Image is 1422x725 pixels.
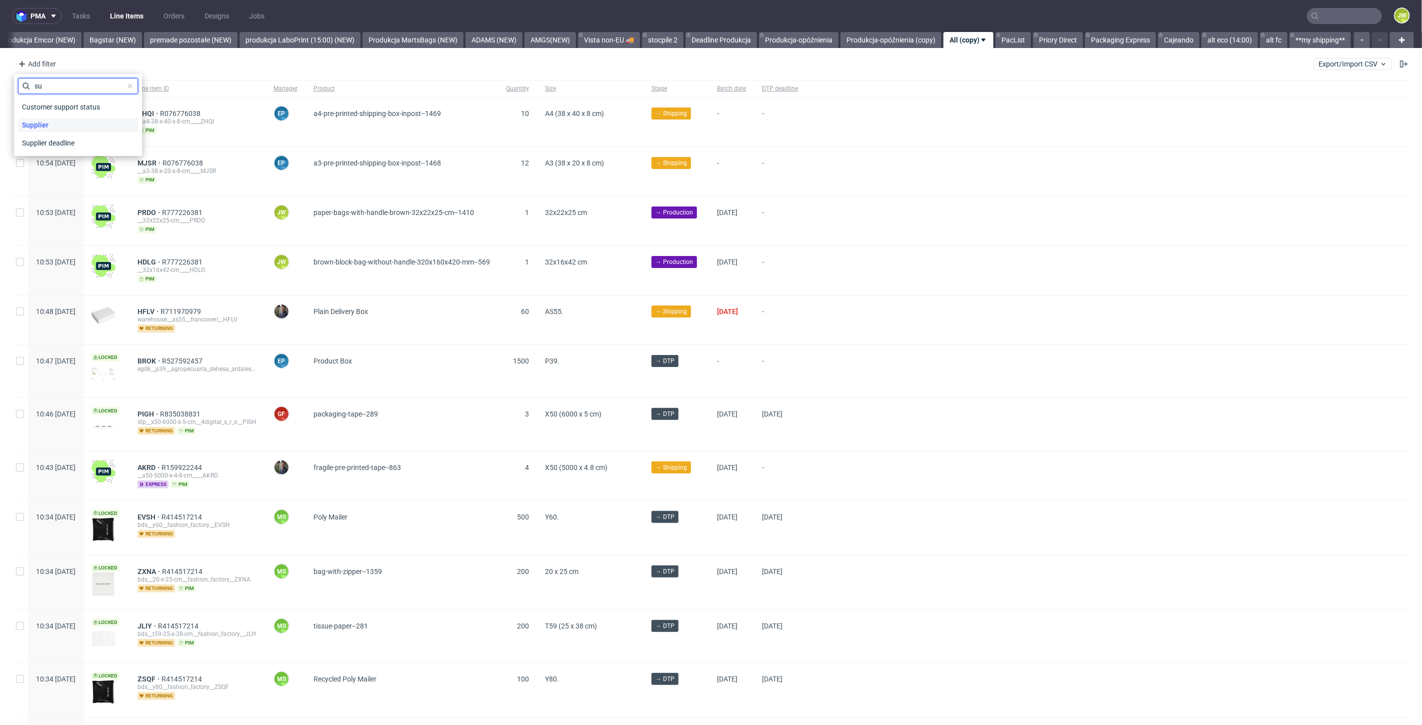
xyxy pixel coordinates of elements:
[313,410,378,418] span: packaging-tape--289
[162,567,204,575] a: R414517214
[943,32,993,48] a: All (copy)
[655,621,674,630] span: → DTP
[36,622,75,630] span: 10:34 [DATE]
[840,32,941,48] a: Produkcja-opóźnienia (copy)
[137,324,175,332] span: returning
[362,32,463,48] a: Produkcja MartsBags (NEW)
[137,258,162,266] a: HDLG
[161,675,204,683] a: R414517214
[137,418,257,426] div: dlp__x50-6000-x-5-cm__4digital_s_r_o__PIGH
[18,100,104,114] span: Customer support status
[137,84,257,93] span: Line item ID
[717,159,746,184] span: -
[137,266,257,274] div: __32x16x42-cm____HDLG
[91,680,115,704] img: version_two_editor_design.png
[521,307,529,315] span: 60
[91,672,119,680] span: Locked
[137,622,158,630] a: JLIY
[137,176,156,184] span: pim
[137,463,161,471] a: AKRD
[91,407,119,415] span: Locked
[545,622,597,630] span: T59 (25 x 38 cm)
[36,208,75,216] span: 10:53 [DATE]
[762,84,798,93] span: DTP deadline
[545,357,559,365] span: P39.
[137,471,257,479] div: __x50-5000-x-4-8-cm____AKRD
[161,463,204,471] a: R159922244
[91,509,119,517] span: Locked
[18,78,138,94] input: Search for a filter
[717,567,737,575] span: [DATE]
[158,622,200,630] a: R414517214
[137,307,160,315] a: HFLV
[995,32,1031,48] a: PacList
[545,307,563,315] span: AS55.
[762,410,782,418] span: [DATE]
[137,365,257,373] div: egdk__p39__agropecuaria_dehesa_ardales_sl__BROK
[313,84,490,93] span: Product
[506,84,529,93] span: Quantity
[137,225,156,233] span: pim
[170,480,189,488] span: pim
[137,639,175,647] span: returning
[137,208,162,216] span: PRDO
[717,258,737,266] span: [DATE]
[717,307,738,315] span: [DATE]
[137,513,161,521] span: EVSH
[36,513,75,521] span: 10:34 [DATE]
[137,530,175,538] span: returning
[162,208,204,216] a: R777226381
[274,672,288,686] figcaption: MS
[313,258,490,266] span: brown-block-bag-without-handle-320x160x420-mm--569
[91,367,115,380] img: version_two_editor_design.png
[162,357,204,365] a: R527592457
[30,12,45,19] span: pma
[198,8,235,24] a: Designs
[762,567,782,575] span: [DATE]
[759,32,838,48] a: Produkcja-opóźnienia
[274,156,288,170] figcaption: EP
[655,257,693,266] span: → Production
[717,84,746,93] span: Batch date
[91,517,115,541] img: version_two_editor_design.png
[524,32,576,48] a: AMGS(NEW)
[137,675,161,683] span: ZSQF
[762,675,782,683] span: [DATE]
[160,410,202,418] span: R835038831
[36,357,75,365] span: 10:47 [DATE]
[525,258,529,266] span: 1
[525,410,529,418] span: 3
[313,567,382,575] span: bag-with-zipper--1359
[525,208,529,216] span: 1
[517,675,529,683] span: 100
[762,208,798,233] span: -
[91,631,115,647] img: version_two_editor_design.png
[36,410,75,418] span: 10:46 [DATE]
[137,216,257,224] div: __32x22x25-cm____PRDO
[36,675,75,683] span: 10:34 [DATE]
[313,208,474,216] span: paper-bags-with-handle-brown-32x22x25-cm--1410
[545,463,607,471] span: X50 (5000 x 4.8 cm)
[651,84,701,93] span: Stage
[137,275,156,283] span: pim
[18,136,78,150] span: Supplier deadline
[137,159,162,167] a: MJSR
[717,622,737,630] span: [DATE]
[525,463,529,471] span: 4
[137,109,160,117] a: ZHQI
[239,32,360,48] a: produkcja LaboPrint (15:00) (NEW)
[91,353,119,361] span: Locked
[1085,32,1156,48] a: Packaging Express
[313,513,347,521] span: Poly Mailer
[12,8,62,24] button: pma
[36,159,75,167] span: 10:54 [DATE]
[717,675,737,683] span: [DATE]
[104,8,149,24] a: Line Items
[717,410,737,418] span: [DATE]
